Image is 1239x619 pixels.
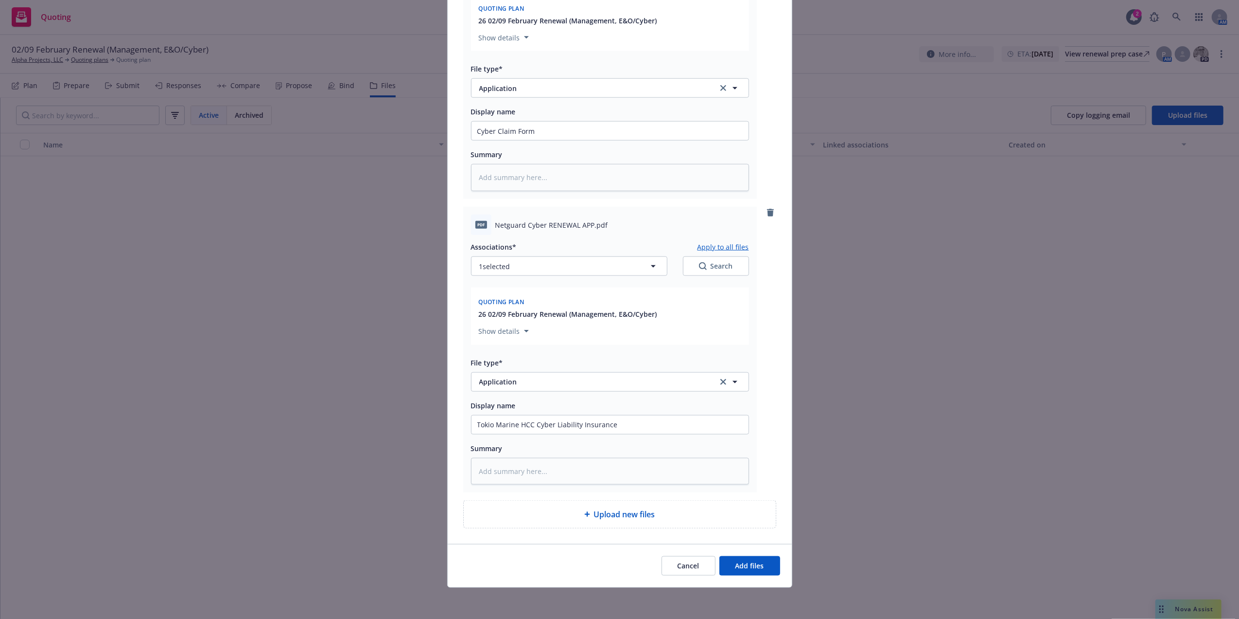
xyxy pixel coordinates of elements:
button: Cancel [662,556,715,576]
span: Associations* [471,242,517,252]
span: File type* [471,358,503,367]
div: Upload new files [463,500,776,528]
button: Add files [719,556,780,576]
div: Search [699,261,733,271]
button: Apply to all files [698,241,749,253]
span: Add files [735,561,764,570]
a: clear selection [717,82,729,94]
input: Add display name here... [471,122,749,140]
input: Add display name here... [471,416,749,434]
span: Quoting plan [479,4,524,13]
button: Show details [475,32,533,43]
button: SearchSearch [683,256,749,276]
a: remove [765,207,776,218]
svg: Search [699,262,707,270]
button: 1selected [471,256,667,276]
button: 26 02/09 February Renewal (Management, E&O/Cyber) [479,309,657,319]
span: Summary [471,444,503,453]
button: 26 02/09 February Renewal (Management, E&O/Cyber) [479,16,657,26]
span: Application [479,83,704,93]
span: Cancel [678,561,699,570]
span: pdf [475,221,487,228]
span: Quoting plan [479,298,524,306]
button: Applicationclear selection [471,78,749,98]
a: clear selection [717,376,729,388]
span: File type* [471,64,503,73]
span: Display name [471,401,516,410]
span: Summary [471,150,503,159]
button: Show details [475,326,533,337]
span: Display name [471,107,516,116]
button: Applicationclear selection [471,372,749,392]
span: Netguard Cyber RENEWAL APP.pdf [495,220,608,230]
span: Upload new files [594,509,655,520]
span: Application [479,377,704,387]
span: 1 selected [479,261,510,272]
